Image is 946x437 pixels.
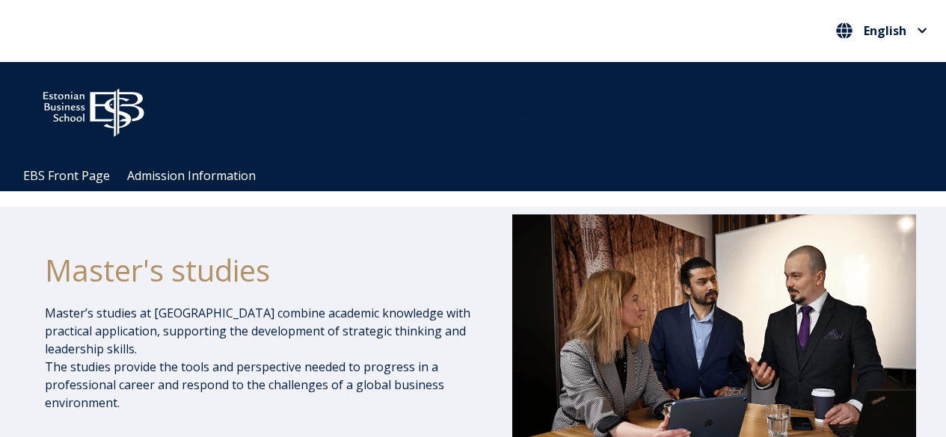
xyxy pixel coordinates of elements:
[45,252,479,289] h1: Master's studies
[30,77,157,141] img: ebs_logo2016_white
[15,161,946,191] div: Navigation Menu
[420,103,603,120] span: Community for Growth and Resp
[127,167,256,184] a: Admission Information
[23,167,110,184] a: EBS Front Page
[864,25,906,37] span: English
[832,19,931,43] nav: Select your language
[832,19,931,43] button: English
[45,304,479,412] p: Master’s studies at [GEOGRAPHIC_DATA] combine academic knowledge with practical application, supp...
